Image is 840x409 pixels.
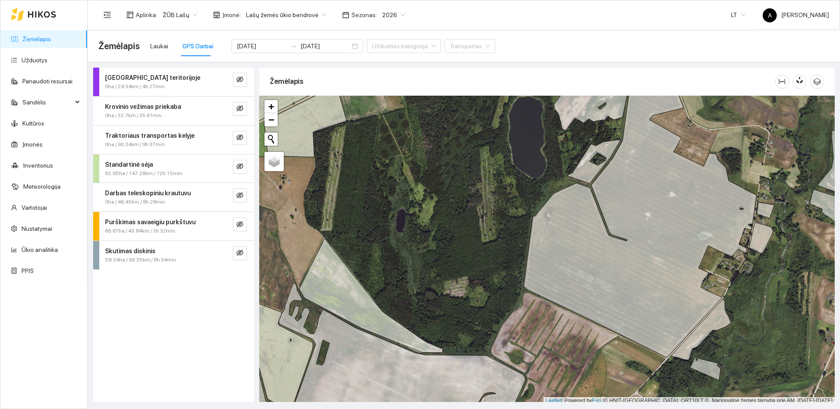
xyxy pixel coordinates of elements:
[93,183,254,212] div: Darbas teleskopiniu krautuvu0ha / 46.45km / 8h 28mineye-invisible
[233,73,247,87] button: eye-invisible
[342,11,349,18] span: calendar
[182,41,214,51] div: GPS Darbai
[22,57,47,64] a: Užduotys
[236,221,243,229] span: eye-invisible
[22,78,72,85] a: Panaudoti resursai
[103,11,111,19] span: menu-fold
[731,8,745,22] span: LT
[236,105,243,113] span: eye-invisible
[763,11,829,18] span: [PERSON_NAME]
[105,248,156,255] strong: Skutimas diskinis
[222,10,241,20] span: Įmonė :
[105,256,176,264] span: 58.34ha / 99.35km / 8h 34min
[233,131,247,145] button: eye-invisible
[22,93,72,111] span: Sandėlis
[22,141,43,148] a: Įmonės
[246,8,326,22] span: Lašų žemės ūkio bendrovė
[236,134,243,142] span: eye-invisible
[150,41,168,51] div: Laukai
[105,111,162,120] span: 0ha / 32.7km / 2h 41min
[301,41,350,51] input: Pabaigos data
[105,169,182,178] span: 62.95ha / 147.28km / 12h 15min
[22,246,58,253] a: Ūkio analitika
[105,161,153,168] strong: Standartinė sėja
[236,76,243,84] span: eye-invisible
[163,8,197,22] span: ŽŪB Lašų
[270,69,775,94] div: Žemėlapis
[290,43,297,50] span: swap-right
[264,152,284,171] a: Layers
[233,217,247,231] button: eye-invisible
[382,8,405,22] span: 2026
[22,120,44,127] a: Kultūros
[105,190,191,197] strong: Darbas teleskopiniu krautuvu
[268,101,274,112] span: +
[23,183,61,190] a: Meteorologija
[264,100,278,113] a: Zoom in
[268,114,274,125] span: −
[264,133,278,146] button: Initiate a new search
[233,160,247,174] button: eye-invisible
[546,398,561,404] a: Leaflet
[775,78,789,85] span: column-width
[22,267,34,274] a: PPIS
[22,225,52,232] a: Nustatymai
[22,204,47,211] a: Vartotojai
[105,227,175,235] span: 66.67ha / 43.84km / 3h 32min
[775,75,789,89] button: column-width
[264,113,278,126] a: Zoom out
[233,188,247,202] button: eye-invisible
[105,103,181,110] strong: Krovinio vežimas priekaba
[236,192,243,200] span: eye-invisible
[136,10,157,20] span: Aplinka :
[93,241,254,269] div: Skutimas diskinis58.34ha / 99.35km / 8h 34mineye-invisible
[93,68,254,96] div: [GEOGRAPHIC_DATA] teritorijoje0ha / 24.34km / 4h 27mineye-invisible
[23,162,53,169] a: Inventorius
[105,74,200,81] strong: [GEOGRAPHIC_DATA] teritorijoje
[236,249,243,258] span: eye-invisible
[105,219,196,226] strong: Purškimas savaeigiu purkštuvu
[543,397,835,405] div: | Powered by © HNIT-[GEOGRAPHIC_DATA]; ORT10LT ©, Nacionalinė žemės tarnyba prie AM, [DATE]-[DATE]
[105,198,165,206] span: 0ha / 46.45km / 8h 28min
[603,398,604,404] span: |
[233,246,247,260] button: eye-invisible
[105,132,195,139] strong: Traktoriaus transportas kelyje
[213,11,220,18] span: shop
[93,212,254,240] div: Purškimas savaeigiu purkštuvu66.67ha / 43.84km / 3h 32mineye-invisible
[233,102,247,116] button: eye-invisible
[768,8,772,22] span: A
[98,39,140,53] span: Žemėlapis
[93,154,254,183] div: Standartinė sėja62.95ha / 147.28km / 12h 15mineye-invisible
[237,41,286,51] input: Pradžios data
[93,126,254,154] div: Traktoriaus transportas kelyje0ha / 90.34km / 9h 37mineye-invisible
[236,163,243,171] span: eye-invisible
[105,83,165,91] span: 0ha / 24.34km / 4h 27min
[290,43,297,50] span: to
[105,140,165,149] span: 0ha / 90.34km / 9h 37min
[22,36,51,43] a: Žemėlapis
[592,398,601,404] a: Esri
[127,11,134,18] span: layout
[93,97,254,125] div: Krovinio vežimas priekaba0ha / 32.7km / 2h 41mineye-invisible
[351,10,377,20] span: Sezonas :
[98,6,116,24] button: menu-fold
